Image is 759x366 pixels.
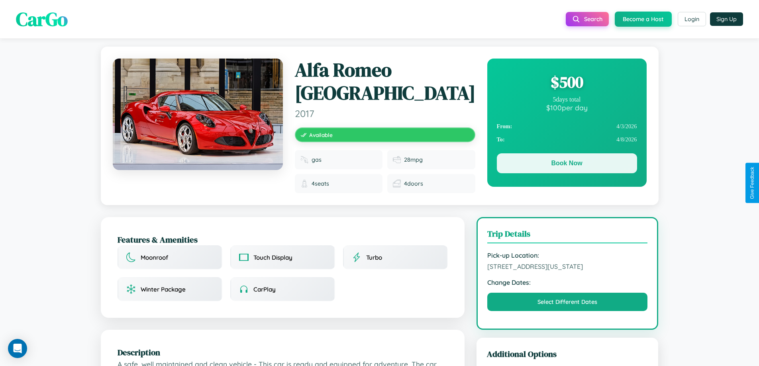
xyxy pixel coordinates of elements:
[253,254,292,261] span: Touch Display
[566,12,609,26] button: Search
[497,103,637,112] div: $ 100 per day
[393,156,401,164] img: Fuel efficiency
[487,278,648,286] strong: Change Dates:
[366,254,382,261] span: Turbo
[300,156,308,164] img: Fuel type
[295,108,475,119] span: 2017
[497,133,637,146] div: 4 / 8 / 2026
[497,123,512,130] strong: From:
[312,156,322,163] span: gas
[487,262,648,270] span: [STREET_ADDRESS][US_STATE]
[487,348,648,360] h3: Additional Options
[253,286,276,293] span: CarPlay
[300,180,308,188] img: Seats
[487,293,648,311] button: Select Different Dates
[113,59,283,170] img: Alfa Romeo Milano 2017
[393,180,401,188] img: Doors
[118,234,448,245] h2: Features & Amenities
[404,180,423,187] span: 4 doors
[678,12,706,26] button: Login
[497,153,637,173] button: Book Now
[16,6,68,32] span: CarGo
[497,136,505,143] strong: To:
[141,254,168,261] span: Moonroof
[404,156,423,163] span: 28 mpg
[295,59,475,104] h1: Alfa Romeo [GEOGRAPHIC_DATA]
[497,71,637,93] div: $ 500
[8,339,27,358] div: Open Intercom Messenger
[749,167,755,199] div: Give Feedback
[497,120,637,133] div: 4 / 3 / 2026
[497,96,637,103] div: 5 days total
[118,346,448,358] h2: Description
[584,16,602,23] span: Search
[141,286,186,293] span: Winter Package
[312,180,329,187] span: 4 seats
[615,12,672,27] button: Become a Host
[487,228,648,243] h3: Trip Details
[487,251,648,259] strong: Pick-up Location:
[309,131,333,138] span: Available
[710,12,743,26] button: Sign Up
